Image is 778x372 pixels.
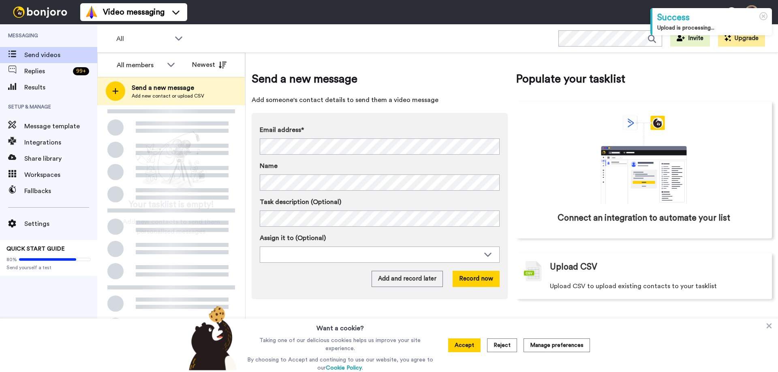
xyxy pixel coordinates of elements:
label: Assign it to (Optional) [260,233,500,243]
span: Send videos [24,50,97,60]
span: Add new contacts to send them personalised messages [109,217,233,236]
span: Populate your tasklist [516,71,772,87]
button: Reject [487,338,517,352]
img: bj-logo-header-white.svg [10,6,71,18]
span: Replies [24,66,70,76]
div: Upload is processing... [657,24,767,32]
button: Record now [453,271,500,287]
button: Manage preferences [524,338,590,352]
span: All [116,34,171,44]
h3: Want a cookie? [316,319,364,333]
img: vm-color.svg [85,6,98,19]
div: animation [583,116,705,204]
span: Results [24,83,97,92]
button: Add and record later [372,271,443,287]
span: Video messaging [103,6,165,18]
span: Send a new message [252,71,508,87]
a: Cookie Policy [326,365,362,371]
span: Settings [24,219,97,229]
label: Task description (Optional) [260,197,500,207]
span: Connect an integration to automate your list [558,212,730,224]
span: Your tasklist is empty! [129,199,214,211]
img: bear-with-cookie.png [182,306,242,370]
span: Message template [24,121,97,131]
p: By choosing to Accept and continuing to use our website, you agree to our . [245,356,435,372]
span: Add someone's contact details to send them a video message [252,95,508,105]
span: Upload CSV to upload existing contacts to your tasklist [550,281,717,291]
button: Upgrade [718,30,765,47]
span: Name [260,161,278,171]
span: Workspaces [24,170,97,180]
span: Upload CSV [550,261,597,273]
label: Email address* [260,125,500,135]
div: All members [117,60,163,70]
span: Integrations [24,138,97,147]
button: Newest [186,57,233,73]
div: 99 + [73,67,89,75]
span: QUICK START GUIDE [6,246,65,252]
span: 80% [6,256,17,263]
span: Add new contact or upload CSV [132,93,204,99]
span: Share library [24,154,97,164]
p: Taking one of our delicious cookies helps us improve your site experience. [245,336,435,353]
span: Fallbacks [24,186,97,196]
img: csv-grey.png [524,261,542,281]
div: Success [657,11,767,24]
button: Invite [670,30,710,47]
span: Send yourself a test [6,264,91,271]
button: Accept [448,338,481,352]
span: Send a new message [132,83,204,93]
img: ready-set-action.png [131,128,212,193]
